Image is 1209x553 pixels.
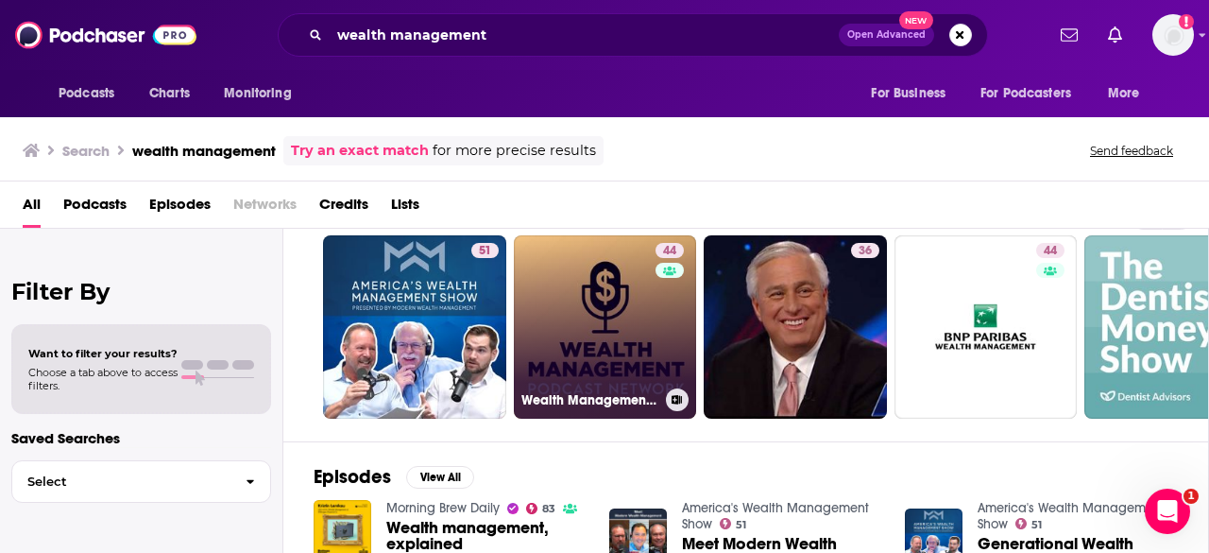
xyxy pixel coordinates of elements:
button: Open AdvancedNew [839,24,934,46]
span: 44 [1044,242,1057,261]
span: Want to filter your results? [28,347,178,360]
button: Select [11,460,271,503]
span: Charts [149,80,190,107]
button: Send feedback [1084,143,1179,159]
span: For Business [871,80,945,107]
a: 51 [1015,518,1043,529]
p: Saved Searches [11,429,271,447]
a: 83 [526,503,556,514]
h2: Filter By [11,278,271,305]
span: 83 [542,505,555,513]
span: Open Advanced [847,30,926,40]
img: Podchaser - Follow, Share and Rate Podcasts [15,17,196,53]
a: America's Wealth Management Show [682,500,869,532]
button: Show profile menu [1152,14,1194,56]
span: For Podcasters [980,80,1071,107]
a: Credits [319,189,368,228]
button: open menu [968,76,1098,112]
a: Morning Brew Daily [386,500,500,516]
button: open menu [211,76,315,112]
span: 51 [479,242,491,261]
span: 44 [663,242,676,261]
span: for more precise results [433,140,596,162]
a: Episodes [149,189,211,228]
span: More [1108,80,1140,107]
span: Choose a tab above to access filters. [28,366,178,392]
a: 44 [1036,243,1064,258]
a: 51 [323,235,506,419]
input: Search podcasts, credits, & more... [330,20,839,50]
svg: Add a profile image [1179,14,1194,29]
a: 44 [656,243,684,258]
a: Lists [391,189,419,228]
span: Logged in as MattieVG [1152,14,1194,56]
a: EpisodesView All [314,465,474,489]
a: 36 [704,235,887,419]
button: open menu [45,76,139,112]
a: Charts [137,76,201,112]
a: All [23,189,41,228]
a: Try an exact match [291,140,429,162]
h3: wealth management [132,142,276,160]
a: 36 [851,243,879,258]
button: open menu [1095,76,1164,112]
button: View All [406,466,474,489]
span: 51 [736,521,746,529]
a: Show notifications dropdown [1100,19,1130,51]
a: Wealth management, explained [386,520,587,552]
a: 51 [471,243,499,258]
span: Podcasts [59,80,114,107]
span: Networks [233,189,297,228]
iframe: Intercom live chat [1145,489,1190,534]
a: 51 [720,518,747,529]
a: 44 [894,235,1078,419]
h2: Episodes [314,465,391,489]
span: Monitoring [224,80,291,107]
a: Podcasts [63,189,127,228]
a: America's Wealth Management Show [978,500,1165,532]
button: open menu [858,76,969,112]
span: New [899,11,933,29]
h3: Wealth Management Podcast Network [521,392,658,408]
h3: Search [62,142,110,160]
span: 51 [1031,521,1042,529]
span: 36 [859,242,872,261]
a: Show notifications dropdown [1053,19,1085,51]
span: Select [12,475,230,488]
div: Search podcasts, credits, & more... [278,13,988,57]
img: User Profile [1152,14,1194,56]
a: 44Wealth Management Podcast Network [514,235,697,419]
span: 1 [1183,489,1199,504]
